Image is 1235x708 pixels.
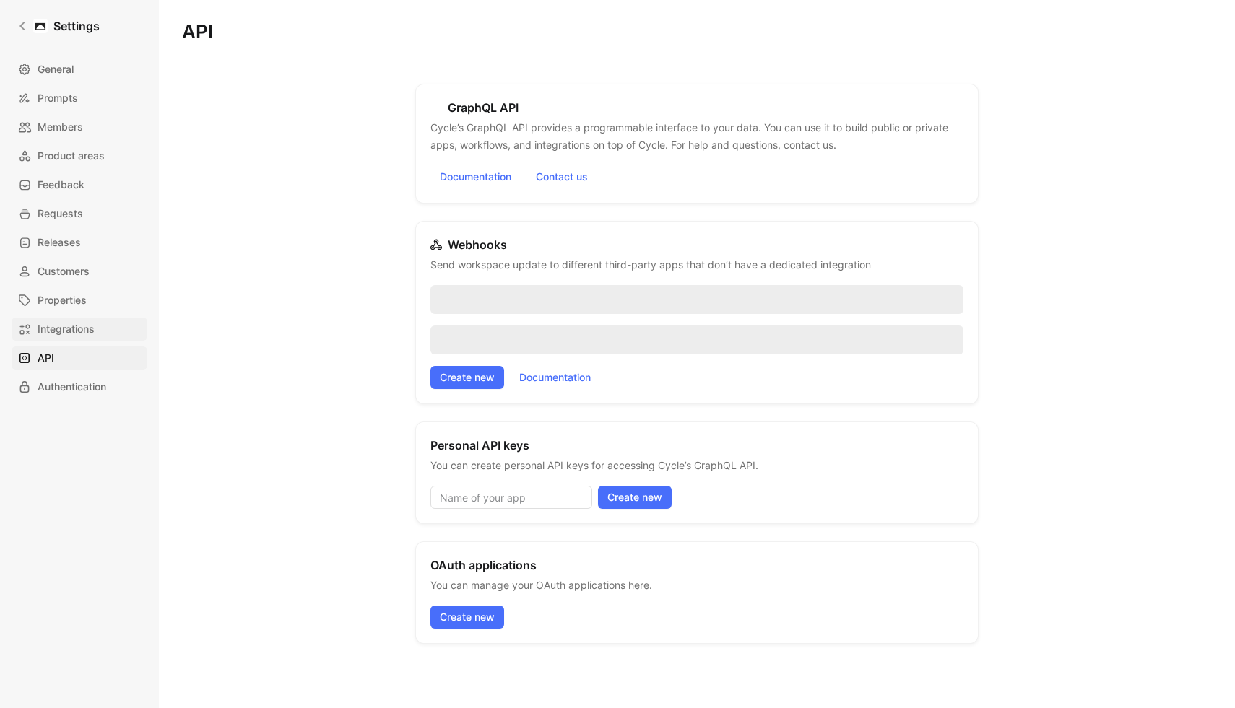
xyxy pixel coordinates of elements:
a: Authentication [12,375,147,398]
a: Settings [12,12,105,40]
button: Create new [430,366,504,389]
span: Create new [607,489,662,506]
a: Customers [12,260,147,283]
a: Feedback [12,173,147,196]
a: Integrations [12,318,147,341]
input: Name of your app [430,486,592,509]
a: General [12,58,147,81]
a: Documentation [510,366,600,389]
h2: OAuth applications [430,556,537,574]
span: Contact us [536,168,588,185]
p: Cycle’s GraphQL API provides a programmable interface to your data. You can use it to build publi... [430,119,963,154]
span: Authentication [38,378,106,395]
button: Create new [598,486,672,509]
span: Prompts [38,89,78,107]
span: Requests [38,205,83,222]
span: API [38,349,54,367]
a: Releases [12,231,147,254]
h2: Personal API keys [430,437,529,454]
h2: GraphQL API [430,99,519,116]
a: Product areas [12,144,147,167]
span: Properties [38,292,87,309]
p: You can create personal API keys for accessing Cycle’s GraphQL API. [430,457,758,474]
span: Integrations [38,320,95,338]
span: General [38,61,74,78]
h2: Webhooks [430,236,507,253]
button: Create new [430,606,504,629]
p: Send workspace update to different third-party apps that don’t have a dedicated integration [430,256,871,274]
a: Properties [12,289,147,312]
span: Create new [440,369,495,386]
a: API [12,346,147,370]
span: Product areas [38,147,105,165]
span: Create new [440,608,495,626]
span: Feedback [38,176,84,193]
span: Releases [38,234,81,251]
a: Members [12,115,147,139]
a: Requests [12,202,147,225]
a: Documentation [430,165,521,188]
span: Members [38,118,83,136]
h1: Settings [53,17,100,35]
p: You can manage your OAuth applications here. [430,577,652,594]
a: Prompts [12,87,147,110]
h1: API [182,23,1212,40]
span: Customers [38,263,90,280]
button: Contact us [526,165,597,188]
